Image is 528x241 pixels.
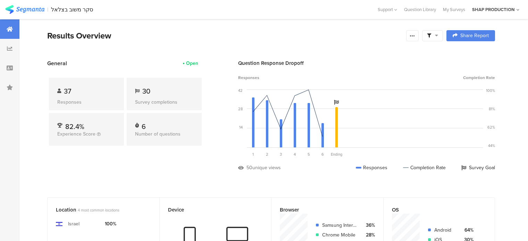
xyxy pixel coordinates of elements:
[363,231,375,239] div: 28%
[57,98,116,106] div: Responses
[56,206,140,214] div: Location
[168,206,252,214] div: Device
[238,59,495,67] div: Question Response Dropoff
[460,33,489,38] span: Share Report
[403,164,446,171] div: Completion Rate
[487,124,495,130] div: 62%
[47,59,67,67] span: General
[142,86,150,96] span: 30
[439,6,469,13] a: My Surveys
[392,206,475,214] div: OS
[51,6,93,13] div: סקר משוב בצלאל
[186,60,198,67] div: Open
[238,106,243,112] div: 28
[238,88,243,93] div: 42
[280,152,282,157] span: 3
[488,143,495,148] div: 44%
[489,106,495,112] div: 81%
[308,152,310,157] span: 5
[246,164,252,171] div: 50
[252,152,254,157] span: 1
[266,152,268,157] span: 2
[68,220,79,227] div: Israel
[142,121,146,128] div: 6
[239,124,243,130] div: 14
[461,226,473,234] div: 64%
[47,29,403,42] div: Results Overview
[434,226,456,234] div: Android
[322,222,357,229] div: Samsung Internet
[334,100,339,105] i: Survey Goal
[57,130,95,138] span: Experience Score
[252,164,281,171] div: unique views
[47,6,48,14] div: |
[329,152,343,157] div: Ending
[321,152,324,157] span: 6
[135,98,193,106] div: Survey completions
[65,121,84,132] span: 82.4%
[238,75,259,81] span: Responses
[280,206,363,214] div: Browser
[461,164,495,171] div: Survey Goal
[322,231,357,239] div: Chrome Mobile
[486,88,495,93] div: 100%
[105,220,116,227] div: 100%
[5,5,44,14] img: segmanta logo
[401,6,439,13] a: Question Library
[78,207,119,213] span: 4 most common locations
[363,222,375,229] div: 36%
[135,130,181,138] span: Number of questions
[472,6,514,13] div: SHAP PRODUCTION
[356,164,387,171] div: Responses
[463,75,495,81] span: Completion Rate
[294,152,296,157] span: 4
[64,86,71,96] span: 37
[378,4,397,15] div: Support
